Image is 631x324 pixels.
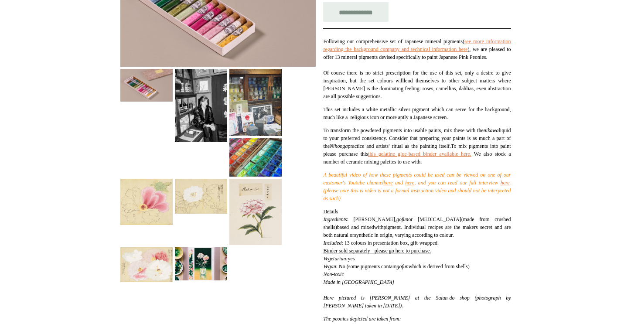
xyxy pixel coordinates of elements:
span: synthetic in origin, varying according to colour. [354,232,454,238]
span: lend themselves to other subject matters where [PERSON_NAME] is the dominating feeling: roses, ca... [323,78,511,99]
img: Saiun-do Kyoto Nihonga Mineral Pigment Set, Pink Peony [229,138,282,177]
img: Saiun-do Kyoto Nihonga Mineral Pigment Set, Pink Peony [120,247,173,282]
span: Details [323,208,338,215]
img: Saiun-do Kyoto Nihonga Mineral Pigment Set, Pink Peony [175,247,227,280]
em: Vegan [323,263,336,269]
span: pigment. Individual recipes are the makers secret and are both natural or [323,224,511,238]
img: Saiun-do Kyoto Nihonga Mineral Pigment Set, Pink Peony [120,179,173,225]
i: The peonies depicted are taken from: [323,316,401,322]
span: : No (some pigments contain which is derived from shells) [323,263,469,269]
a: Binder sold separately - please go here to purchase. [323,248,431,254]
img: Saiun-do Kyoto Nihonga Mineral Pigment Set, Pink Peony [229,69,282,136]
span: or [MEDICAL_DATA] [408,216,461,222]
em: Here pictured is [PERSON_NAME] at the Saiun-do shop (photograph by [PERSON_NAME] taken in [DATE]). [323,295,511,309]
em: gofun [396,216,408,222]
em: Included [323,240,341,246]
p: Following our comprehensive set of Japanese mineral pigments , we are pleased to offer 13 mineral... [323,38,511,100]
span: : [PERSON_NAME], [347,216,396,222]
em: gofun [396,263,408,269]
span: . [323,248,431,254]
em: Nihonga [330,143,348,149]
em: Ingredients [323,216,347,222]
span: A beautiful video of how these pigments could be used can be viewed on one of our customer's Yout... [323,172,511,201]
span: based and mixed [337,224,374,230]
img: Saiun-do Kyoto Nihonga Mineral Pigment Set, Pink Peony [175,69,227,142]
a: here [384,180,393,186]
img: Saiun-do Kyoto Nihonga Mineral Pigment Set, Pink Peony [120,69,173,102]
a: this gelatine glue-based binder available here. [368,151,471,157]
em: nikawa [484,127,499,133]
span: with [374,224,383,230]
span: To mix pigments into paint please purchase this [323,143,511,157]
span: yes [348,256,355,262]
em: Vegetarian: [323,256,348,262]
p: : 13 colours in presentation box, gift-wrapped. [323,208,511,310]
span: This set includes a white metallic silver pigment which can serve for the background, much like a... [323,106,511,120]
a: here [405,180,414,186]
span: To transform the powdered pigments into usable paints, mix these with the liquid to your preferre... [323,127,511,149]
em: Non-toxic Made in [GEOGRAPHIC_DATA] [323,271,394,285]
a: here [501,180,510,186]
span: Binder sold separately - please go here to purchase [323,248,430,254]
img: Saiun-do Kyoto Nihonga Mineral Pigment Set, Pink Peony [175,179,227,213]
img: Saiun-do Kyoto Nihonga Mineral Pigment Set, Pink Peony [229,179,282,245]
